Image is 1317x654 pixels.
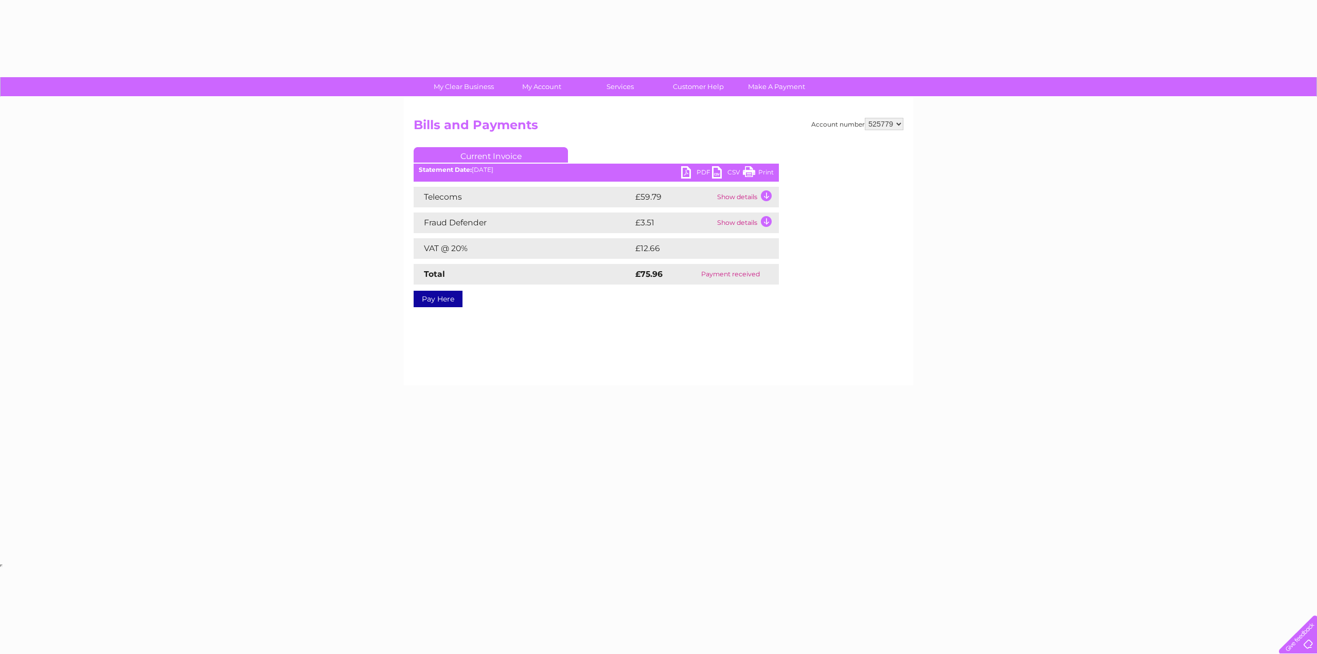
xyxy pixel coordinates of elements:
a: Services [578,77,663,96]
td: Telecoms [414,187,633,207]
td: £3.51 [633,213,715,233]
div: Account number [811,118,903,130]
a: PDF [681,166,712,181]
td: Fraud Defender [414,213,633,233]
a: CSV [712,166,743,181]
h2: Bills and Payments [414,118,903,137]
a: Pay Here [414,291,462,307]
a: Customer Help [656,77,741,96]
td: £12.66 [633,238,757,259]
a: Current Invoice [414,147,568,163]
a: Print [743,166,774,181]
strong: £75.96 [635,269,663,279]
a: Make A Payment [734,77,819,96]
a: My Account [500,77,584,96]
td: £59.79 [633,187,715,207]
strong: Total [424,269,445,279]
b: Statement Date: [419,166,472,173]
td: Payment received [682,264,779,285]
td: Show details [715,187,779,207]
div: [DATE] [414,166,779,173]
a: My Clear Business [421,77,506,96]
td: VAT @ 20% [414,238,633,259]
td: Show details [715,213,779,233]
